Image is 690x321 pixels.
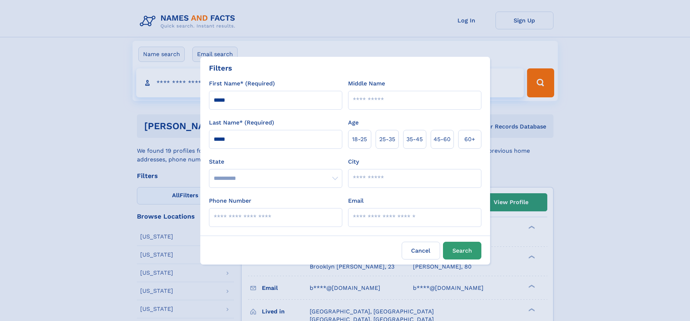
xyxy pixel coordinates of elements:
[209,157,342,166] label: State
[348,79,385,88] label: Middle Name
[406,135,423,144] span: 35‑45
[209,197,251,205] label: Phone Number
[402,242,440,259] label: Cancel
[464,135,475,144] span: 60+
[209,63,232,73] div: Filters
[209,79,275,88] label: First Name* (Required)
[443,242,481,259] button: Search
[209,118,274,127] label: Last Name* (Required)
[348,157,359,166] label: City
[348,118,359,127] label: Age
[379,135,395,144] span: 25‑35
[352,135,367,144] span: 18‑25
[348,197,364,205] label: Email
[434,135,451,144] span: 45‑60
